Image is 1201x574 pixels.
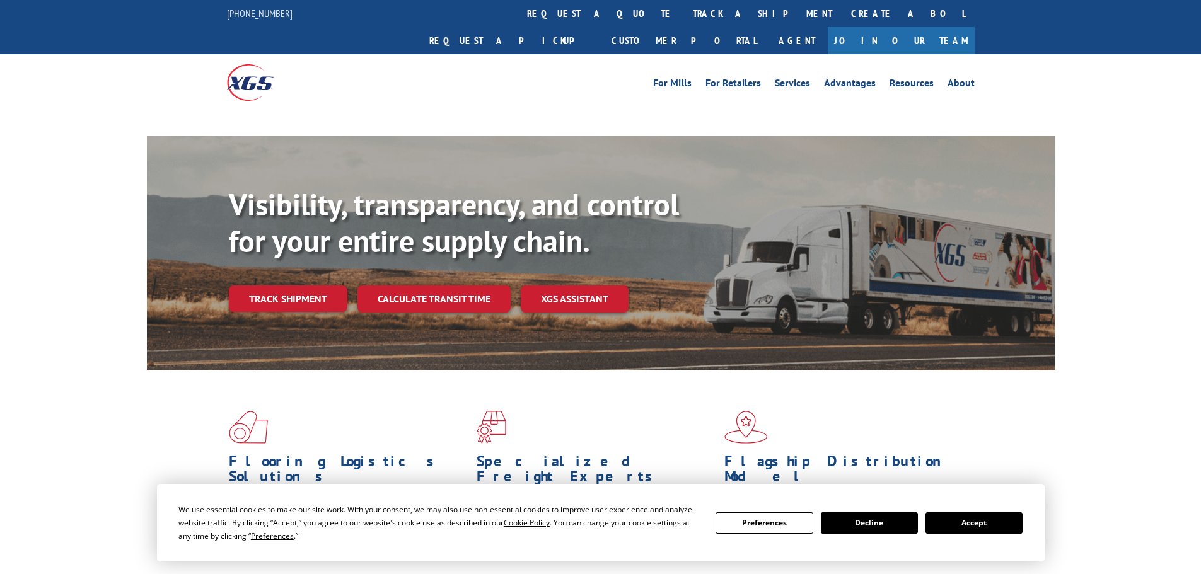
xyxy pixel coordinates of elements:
[178,503,700,542] div: We use essential cookies to make our site work. With your consent, we may also use non-essential ...
[890,78,934,92] a: Resources
[477,454,715,490] h1: Specialized Freight Experts
[716,512,813,534] button: Preferences
[251,531,294,541] span: Preferences
[229,185,679,260] b: Visibility, transparency, and control for your entire supply chain.
[705,78,761,92] a: For Retailers
[477,411,506,444] img: xgs-icon-focused-on-flooring-red
[925,512,1023,534] button: Accept
[948,78,975,92] a: About
[821,512,918,534] button: Decline
[653,78,692,92] a: For Mills
[229,285,347,312] a: Track shipment
[824,78,876,92] a: Advantages
[724,411,768,444] img: xgs-icon-flagship-distribution-model-red
[766,27,828,54] a: Agent
[229,454,467,490] h1: Flooring Logistics Solutions
[227,7,293,20] a: [PHONE_NUMBER]
[504,517,550,528] span: Cookie Policy
[521,285,629,313] a: XGS ASSISTANT
[602,27,766,54] a: Customer Portal
[420,27,602,54] a: Request a pickup
[357,285,511,313] a: Calculate transit time
[724,454,963,490] h1: Flagship Distribution Model
[775,78,810,92] a: Services
[229,411,268,444] img: xgs-icon-total-supply-chain-intelligence-red
[157,484,1045,561] div: Cookie Consent Prompt
[828,27,975,54] a: Join Our Team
